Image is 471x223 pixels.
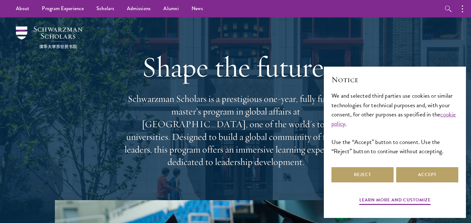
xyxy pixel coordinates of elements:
h2: Notice [331,74,458,85]
button: Reject [331,167,394,182]
button: Learn more and customize [359,196,431,206]
a: cookie policy [331,110,456,128]
img: Schwarzman Scholars [16,26,82,49]
button: Accept [396,167,458,182]
div: We and selected third parties use cookies or similar technologies for technical purposes and, wit... [331,91,458,155]
p: Schwarzman Scholars is a prestigious one-year, fully funded master’s program in global affairs at... [121,93,350,168]
h1: Shape the future. [121,49,350,85]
